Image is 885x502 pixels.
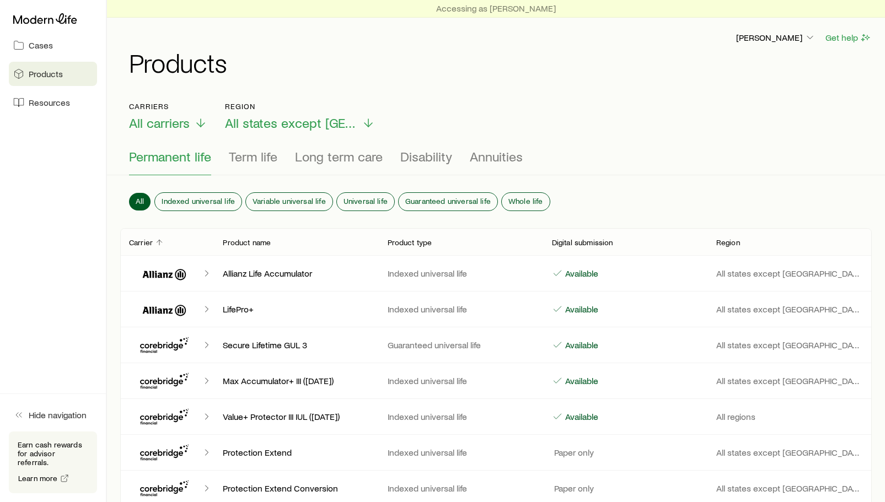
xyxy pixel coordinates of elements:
[18,440,88,467] p: Earn cash rewards for advisor referrals.
[229,149,277,164] span: Term life
[344,197,388,206] span: Universal life
[9,90,97,115] a: Resources
[9,431,97,493] div: Earn cash rewards for advisor referrals.Learn more
[253,197,326,206] span: Variable universal life
[470,149,523,164] span: Annuities
[736,31,816,45] button: [PERSON_NAME]
[399,193,497,210] button: Guaranteed universal life
[223,304,369,315] p: LifePro+
[9,403,97,427] button: Hide navigation
[225,102,375,111] p: Region
[295,149,383,164] span: Long term care
[388,483,534,494] p: Indexed universal life
[736,32,816,43] p: [PERSON_NAME]
[246,193,332,210] button: Variable universal life
[508,197,543,206] span: Whole life
[716,339,863,350] p: All states except [GEOGRAPHIC_DATA]
[129,115,190,131] span: All carriers
[129,238,153,247] p: Carrier
[29,409,87,420] span: Hide navigation
[388,304,534,315] p: Indexed universal life
[223,375,369,386] p: Max Accumulator+ III ([DATE])
[716,411,863,422] p: All regions
[400,149,452,164] span: Disability
[129,102,207,131] button: CarriersAll carriers
[29,40,53,51] span: Cases
[29,68,63,79] span: Products
[716,483,863,494] p: All states except [GEOGRAPHIC_DATA]
[223,411,369,422] p: Value+ Protector III IUL ([DATE])
[388,447,534,458] p: Indexed universal life
[155,193,242,210] button: Indexed universal life
[9,62,97,86] a: Products
[716,375,863,386] p: All states except [GEOGRAPHIC_DATA]
[129,149,863,175] div: Product types
[388,238,432,247] p: Product type
[337,193,394,210] button: Universal life
[223,268,369,279] p: Allianz Life Accumulator
[552,483,594,494] p: Paper only
[225,115,357,131] span: All states except [GEOGRAPHIC_DATA]
[716,238,740,247] p: Region
[29,97,70,108] span: Resources
[563,411,598,422] p: Available
[388,411,534,422] p: Indexed universal life
[162,197,235,206] span: Indexed universal life
[388,339,534,350] p: Guaranteed universal life
[716,268,863,279] p: All states except [GEOGRAPHIC_DATA]
[716,304,863,315] p: All states except [GEOGRAPHIC_DATA]
[552,447,594,458] p: Paper only
[136,197,144,206] span: All
[18,474,58,482] span: Learn more
[388,375,534,386] p: Indexed universal life
[223,339,369,350] p: Secure Lifetime GUL 3
[223,238,271,247] p: Product name
[129,149,211,164] span: Permanent life
[563,268,598,279] p: Available
[129,193,151,210] button: All
[436,3,556,14] p: Accessing as [PERSON_NAME]
[129,102,207,111] p: Carriers
[563,375,598,386] p: Available
[405,197,491,206] span: Guaranteed universal life
[388,268,534,279] p: Indexed universal life
[9,33,97,57] a: Cases
[502,193,550,210] button: Whole life
[716,447,863,458] p: All states except [GEOGRAPHIC_DATA]
[552,238,613,247] p: Digital submission
[223,483,369,494] p: Protection Extend Conversion
[129,49,872,75] h1: Products
[563,339,598,350] p: Available
[825,31,872,44] button: Get help
[225,102,375,131] button: RegionAll states except [GEOGRAPHIC_DATA]
[563,304,598,315] p: Available
[223,447,369,458] p: Protection Extend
